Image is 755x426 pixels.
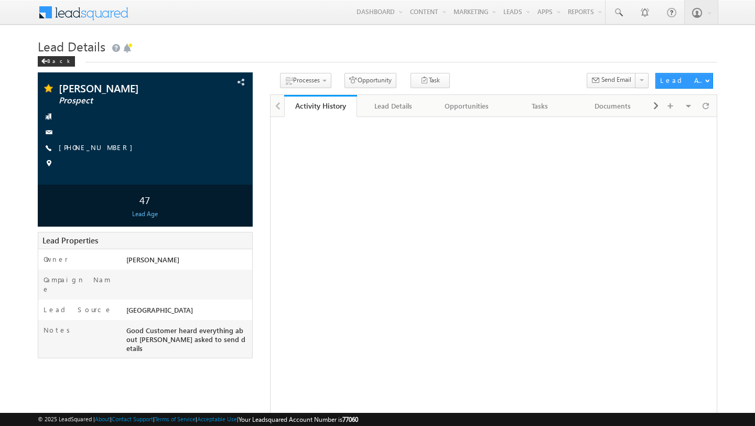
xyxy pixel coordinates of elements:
[38,56,80,65] a: Back
[342,416,358,423] span: 77060
[587,73,636,88] button: Send Email
[439,100,494,112] div: Opportunities
[40,209,250,219] div: Lead Age
[585,100,641,112] div: Documents
[411,73,450,88] button: Task
[660,76,705,85] div: Lead Actions
[42,235,98,246] span: Lead Properties
[293,76,320,84] span: Processes
[357,95,430,117] a: Lead Details
[95,416,110,422] a: About
[155,416,196,422] a: Terms of Service
[577,95,650,117] a: Documents
[239,416,358,423] span: Your Leadsquared Account Number is
[430,95,504,117] a: Opportunities
[126,255,179,264] span: [PERSON_NAME]
[503,95,577,117] a: Tasks
[38,56,75,67] div: Back
[655,73,713,89] button: Lead Actions
[59,83,191,93] span: [PERSON_NAME]
[112,416,153,422] a: Contact Support
[44,305,112,314] label: Lead Source
[44,254,68,264] label: Owner
[280,73,331,88] button: Processes
[601,75,631,84] span: Send Email
[512,100,567,112] div: Tasks
[292,101,350,111] div: Activity History
[40,190,250,209] div: 47
[38,38,105,55] span: Lead Details
[365,100,421,112] div: Lead Details
[126,326,245,353] span: Good Customer heard everything about [PERSON_NAME] asked to send details
[59,95,191,106] span: Prospect
[44,275,116,294] label: Campaign Name
[44,325,74,335] label: Notes
[344,73,396,88] button: Opportunity
[59,143,138,153] span: [PHONE_NUMBER]
[38,414,358,424] span: © 2025 LeadSquared | | | | |
[197,416,237,422] a: Acceptable Use
[284,95,358,117] a: Activity History
[124,305,252,319] div: [GEOGRAPHIC_DATA]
